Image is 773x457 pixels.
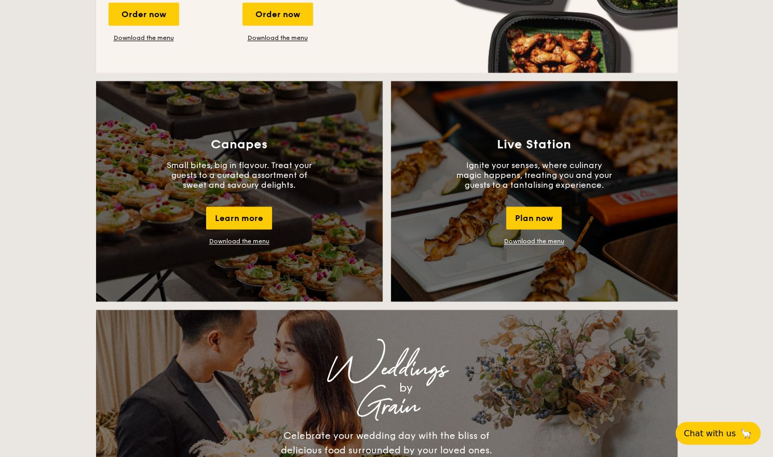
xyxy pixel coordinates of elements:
[270,428,504,457] div: Celebrate your wedding day with the bliss of delicious food surrounded by your loved ones.
[242,34,313,42] a: Download the menu
[684,428,736,438] span: Chat with us
[740,427,752,439] span: 🦙
[109,34,179,42] a: Download the menu
[109,3,179,25] div: Order now
[211,137,267,152] h3: Canapes
[506,206,562,229] div: Plan now
[242,3,313,25] div: Order now
[226,378,586,397] div: by
[206,206,272,229] div: Learn more
[497,137,571,152] h3: Live Station
[187,359,586,378] div: Weddings
[675,422,761,445] button: Chat with us🦙
[161,160,317,190] p: Small bites, big in flavour. Treat your guests to a curated assortment of sweet and savoury delig...
[209,238,269,245] a: Download the menu
[187,397,586,416] div: Grain
[456,160,612,190] p: Ignite your senses, where culinary magic happens, treating you and your guests to a tantalising e...
[504,238,564,245] a: Download the menu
